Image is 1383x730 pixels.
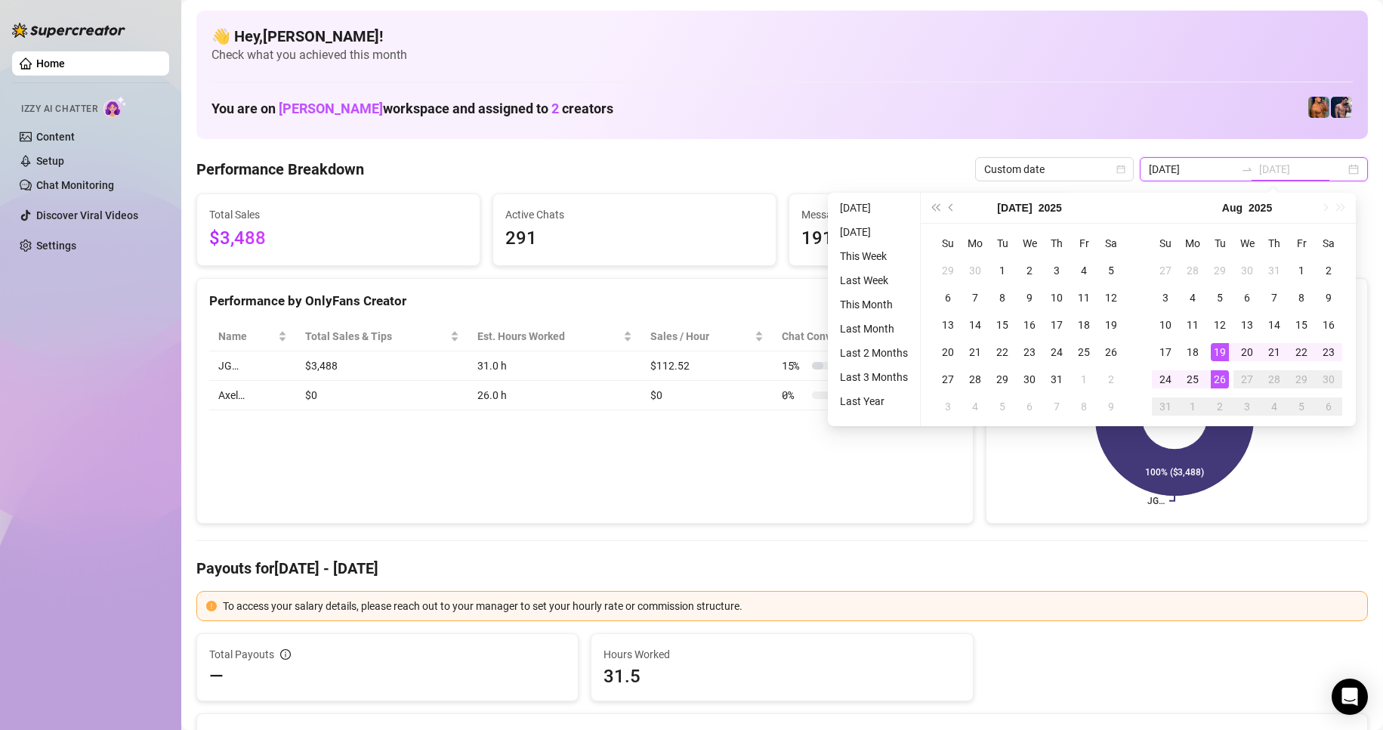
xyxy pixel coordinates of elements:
[1075,316,1093,334] div: 18
[1233,311,1261,339] td: 2025-08-13
[1152,339,1179,366] td: 2025-08-17
[1315,284,1342,311] td: 2025-08-09
[1184,316,1202,334] div: 11
[1211,316,1229,334] div: 12
[1292,370,1310,388] div: 29
[834,344,914,362] li: Last 2 Months
[1238,261,1256,280] div: 30
[1206,393,1233,420] td: 2025-09-02
[962,230,989,257] th: Mo
[939,397,957,416] div: 3
[1048,370,1066,388] div: 31
[103,96,127,118] img: AI Chatter
[209,322,296,351] th: Name
[962,311,989,339] td: 2025-07-14
[1156,343,1175,361] div: 17
[36,131,75,143] a: Content
[1320,397,1338,416] div: 6
[934,230,962,257] th: Su
[1211,289,1229,307] div: 5
[1152,366,1179,393] td: 2025-08-24
[477,328,621,345] div: Est. Hours Worked
[206,601,217,611] span: exclamation-circle
[1261,230,1288,257] th: Th
[934,311,962,339] td: 2025-07-13
[1288,284,1315,311] td: 2025-08-08
[1206,366,1233,393] td: 2025-08-26
[1233,230,1261,257] th: We
[468,351,642,381] td: 31.0 h
[305,328,447,345] span: Total Sales & Tips
[211,101,613,117] h1: You are on workspace and assigned to creators
[966,289,984,307] div: 7
[1048,397,1066,416] div: 7
[1288,257,1315,284] td: 2025-08-01
[834,295,914,314] li: This Month
[966,316,984,334] div: 14
[1206,284,1233,311] td: 2025-08-05
[1288,366,1315,393] td: 2025-08-29
[1075,370,1093,388] div: 1
[1048,289,1066,307] div: 10
[1043,257,1070,284] td: 2025-07-03
[1233,339,1261,366] td: 2025-08-20
[1070,339,1097,366] td: 2025-07-25
[1288,311,1315,339] td: 2025-08-15
[1097,230,1125,257] th: Sa
[1097,339,1125,366] td: 2025-07-26
[1070,393,1097,420] td: 2025-08-08
[934,339,962,366] td: 2025-07-20
[196,558,1368,579] h4: Payouts for [DATE] - [DATE]
[834,320,914,338] li: Last Month
[1261,257,1288,284] td: 2025-07-31
[209,646,274,663] span: Total Payouts
[934,284,962,311] td: 2025-07-06
[1292,397,1310,416] div: 5
[1206,311,1233,339] td: 2025-08-12
[196,159,364,180] h4: Performance Breakdown
[1184,370,1202,388] div: 25
[993,289,1011,307] div: 8
[1016,284,1043,311] td: 2025-07-09
[989,311,1016,339] td: 2025-07-15
[1332,679,1368,715] div: Open Intercom Messenger
[1147,496,1165,506] text: JG…
[1075,397,1093,416] div: 8
[1184,289,1202,307] div: 4
[223,598,1358,614] div: To access your salary details, please reach out to your manager to set your hourly rate or commis...
[1261,311,1288,339] td: 2025-08-14
[36,57,65,70] a: Home
[211,26,1353,47] h4: 👋 Hey, [PERSON_NAME] !
[1292,261,1310,280] div: 1
[1211,261,1229,280] div: 29
[296,381,468,410] td: $0
[1102,343,1120,361] div: 26
[209,351,296,381] td: JG…
[1241,163,1253,175] span: to
[1315,257,1342,284] td: 2025-08-02
[650,328,752,345] span: Sales / Hour
[1097,366,1125,393] td: 2025-08-02
[989,257,1016,284] td: 2025-07-01
[1020,261,1039,280] div: 2
[36,155,64,167] a: Setup
[1043,366,1070,393] td: 2025-07-31
[834,199,914,217] li: [DATE]
[989,284,1016,311] td: 2025-07-08
[1238,370,1256,388] div: 27
[1020,343,1039,361] div: 23
[1184,397,1202,416] div: 1
[1097,393,1125,420] td: 2025-08-09
[1233,366,1261,393] td: 2025-08-27
[1102,289,1120,307] div: 12
[1233,257,1261,284] td: 2025-07-30
[1288,230,1315,257] th: Fr
[1016,311,1043,339] td: 2025-07-16
[641,381,773,410] td: $0
[1043,339,1070,366] td: 2025-07-24
[1265,261,1283,280] div: 31
[218,328,275,345] span: Name
[939,316,957,334] div: 13
[641,351,773,381] td: $112.52
[1292,316,1310,334] div: 15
